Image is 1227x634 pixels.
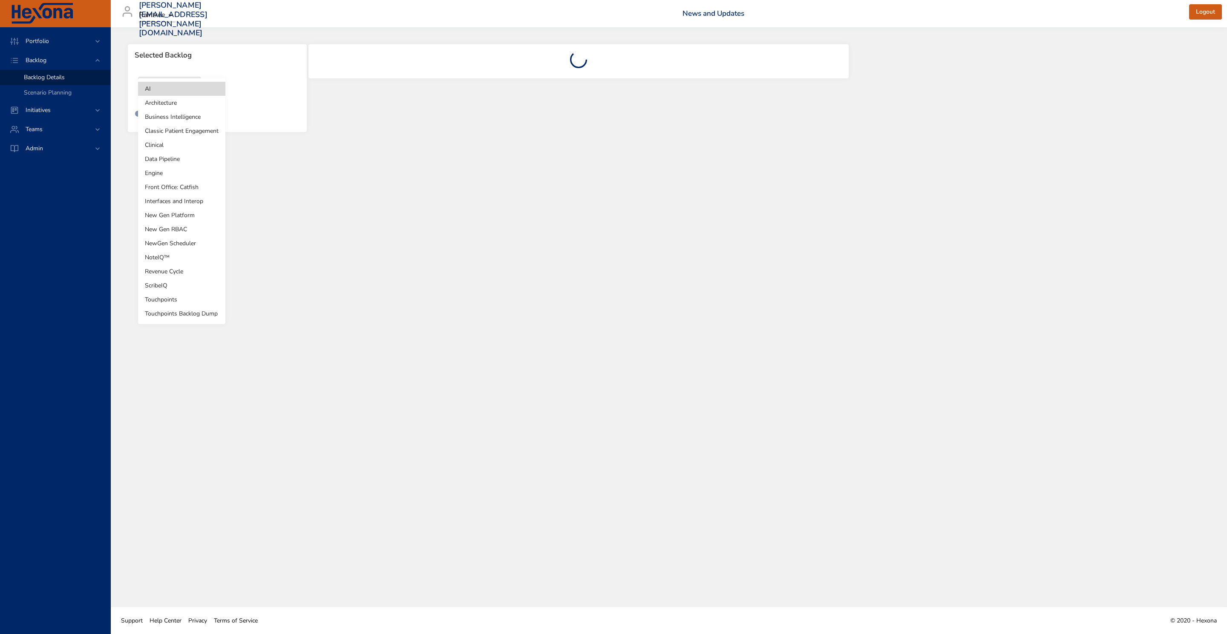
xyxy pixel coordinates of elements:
[138,138,225,152] li: Clinical
[138,250,225,264] li: NoteIQ™
[138,124,225,138] li: Classic Patient Engagement
[138,293,225,307] li: Touchpoints
[138,307,225,321] li: Touchpoints Backlog Dump
[138,96,225,110] li: Architecture
[138,82,225,96] li: AI
[138,222,225,236] li: New Gen RBAC
[138,166,225,180] li: Engine
[138,194,225,208] li: Interfaces and Interop
[138,180,225,194] li: Front Office: Catfish
[138,278,225,293] li: ScribeIQ
[138,110,225,124] li: Business Intelligence
[138,264,225,278] li: Revenue Cycle
[138,236,225,250] li: NewGen Scheduler
[138,152,225,166] li: Data Pipeline
[138,208,225,222] li: New Gen Platform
